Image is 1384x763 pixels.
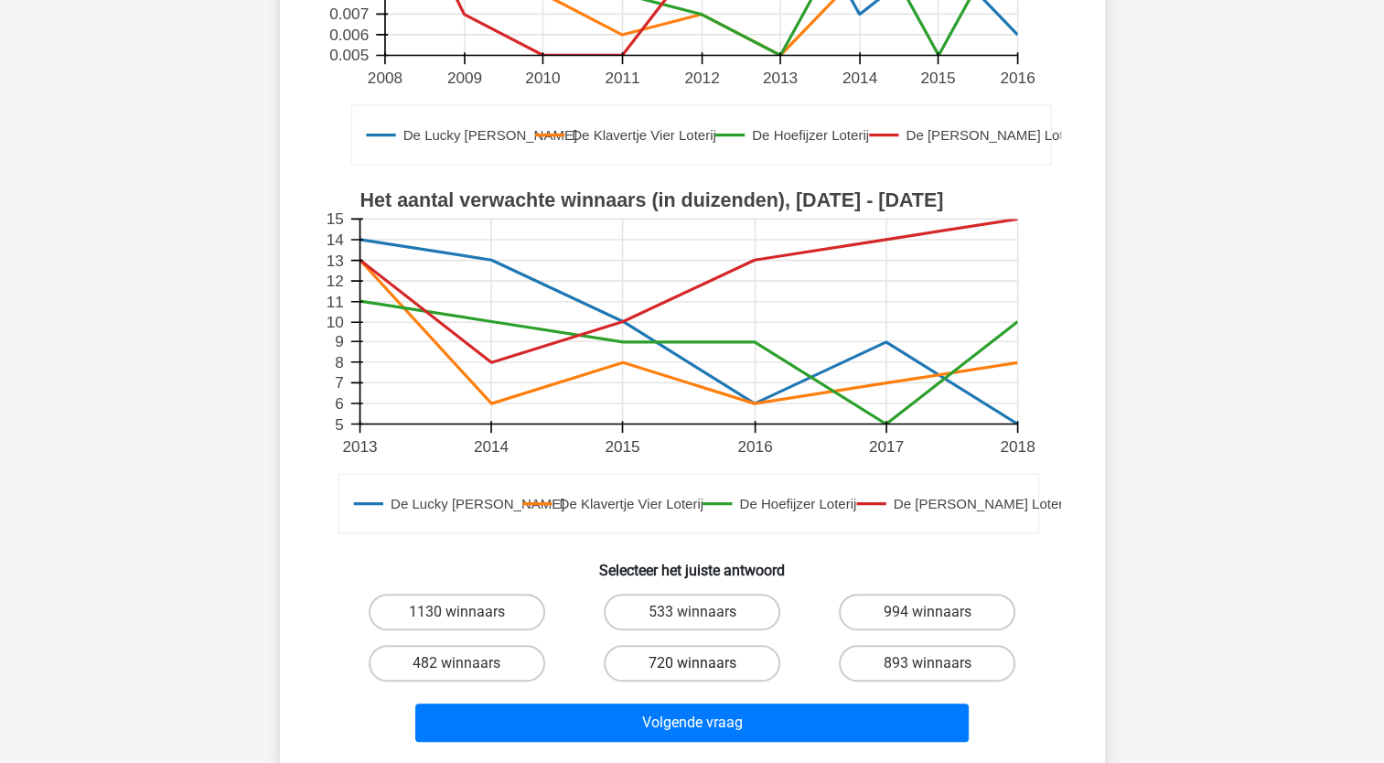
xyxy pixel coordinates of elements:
[309,547,1076,579] h6: Selecteer het juiste antwoord
[367,69,402,87] text: 2008
[326,272,343,290] text: 12
[329,26,369,44] text: 0.006
[1000,437,1035,456] text: 2018
[842,69,877,87] text: 2014
[329,47,369,65] text: 0.005
[906,127,1081,143] text: De [PERSON_NAME] Loterij
[762,69,797,87] text: 2013
[329,5,369,23] text: 0.007
[335,332,344,350] text: 9
[390,496,563,511] text: De Lucky [PERSON_NAME]
[335,373,344,392] text: 7
[326,293,343,311] text: 11
[326,210,343,229] text: 15
[326,252,343,270] text: 13
[1000,69,1035,87] text: 2016
[525,69,560,87] text: 2010
[839,594,1015,630] label: 994 winnaars
[335,415,344,434] text: 5
[559,496,703,511] text: De Klavertje Vier Loterij
[605,437,639,456] text: 2015
[473,437,509,456] text: 2014
[737,437,772,456] text: 2016
[335,353,344,371] text: 8
[359,189,943,211] text: Het aantal verwachte winnaars (in duizenden), [DATE] - [DATE]
[605,69,639,87] text: 2011
[920,69,955,87] text: 2015
[402,127,576,143] text: De Lucky [PERSON_NAME]
[369,645,545,682] label: 482 winnaars
[326,313,343,331] text: 10
[335,394,344,413] text: 6
[868,437,903,456] text: 2017
[415,704,969,742] button: Volgende vraag
[739,496,856,511] text: De Hoefijzer Loterij
[604,645,780,682] label: 720 winnaars
[752,127,869,143] text: De Hoefijzer Loterij
[326,231,344,249] text: 14
[684,69,719,87] text: 2012
[604,594,780,630] label: 533 winnaars
[446,69,481,87] text: 2009
[369,594,545,630] label: 1130 winnaars
[839,645,1015,682] label: 893 winnaars
[342,437,377,456] text: 2013
[572,127,716,143] text: De Klavertje Vier Loterij
[893,496,1068,511] text: De [PERSON_NAME] Loterij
